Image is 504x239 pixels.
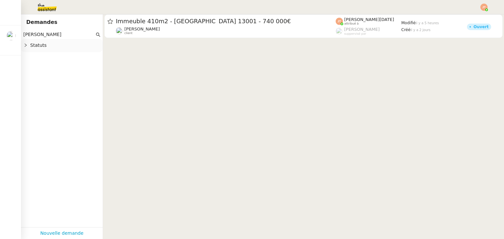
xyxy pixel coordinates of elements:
span: client [124,31,133,35]
input: Rechercher [23,31,94,38]
nz-page-header-title: Demandes [26,18,57,27]
div: Ouvert [473,25,489,29]
img: svg [480,4,488,11]
span: Créé [401,28,410,32]
span: [PERSON_NAME] [344,27,380,32]
span: Statuts [30,42,100,49]
a: Nouvelle demande [40,230,84,237]
span: [PERSON_NAME] [124,27,160,31]
span: Immeuble 410m2 - [GEOGRAPHIC_DATA] 13001 - 740 000€ [116,18,336,24]
span: [PERSON_NAME][DATE] [344,17,394,22]
span: il y a 2 jours [410,28,430,32]
img: users%2FoFdbodQ3TgNoWt9kP3GXAs5oaCq1%2Favatar%2Fprofile-pic.png [336,28,343,35]
img: users%2FSADz3OCgrFNaBc1p3ogUv5k479k1%2Favatar%2Fccbff511-0434-4584-b662-693e5a00b7b7 [116,27,123,34]
div: Statuts [21,39,103,52]
img: users%2FSADz3OCgrFNaBc1p3ogUv5k479k1%2Favatar%2Fccbff511-0434-4584-b662-693e5a00b7b7 [7,31,16,40]
app-user-label: suppervisé par [336,27,401,35]
span: attribué à [344,22,359,26]
span: suppervisé par [344,32,366,36]
app-user-detailed-label: client [116,27,336,35]
span: il y a 5 heures [416,21,439,25]
span: Modifié [401,21,416,25]
app-user-label: attribué à [336,17,401,26]
img: svg [336,18,343,25]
